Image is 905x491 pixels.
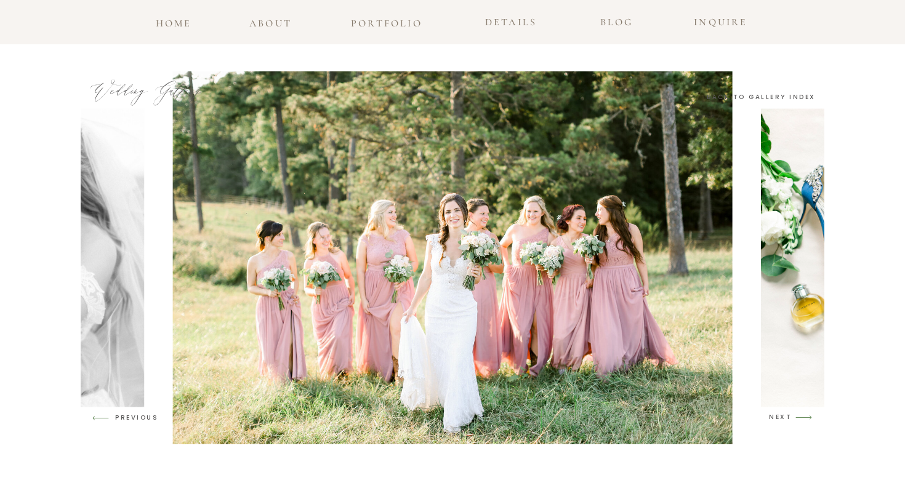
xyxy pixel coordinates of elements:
a: portfolio [347,15,426,26]
a: blog [597,14,637,25]
a: about [247,15,294,31]
a: details [478,14,544,31]
a: back to gallery index [707,92,818,103]
h3: PREVIOUS [115,412,163,421]
h3: NEXT [769,412,792,423]
h1: Wedding Gallery [86,82,206,111]
a: home [153,15,194,26]
a: INQUIRE [690,14,752,25]
h1: GALLERIES [552,55,674,77]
